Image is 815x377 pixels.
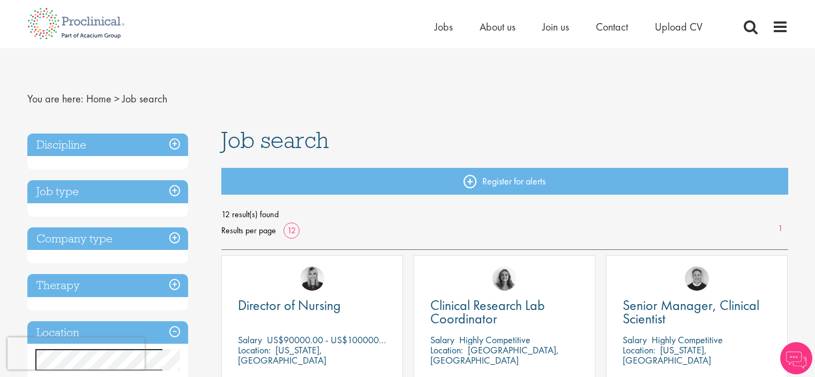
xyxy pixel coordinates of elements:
[238,296,341,314] span: Director of Nursing
[459,334,530,346] p: Highly Competitive
[542,20,569,34] a: Join us
[430,344,463,356] span: Location:
[8,337,145,369] iframe: reCAPTCHA
[480,20,515,34] a: About us
[685,267,709,291] img: Bo Forsen
[435,20,453,34] a: Jobs
[652,334,723,346] p: Highly Competitive
[27,227,188,250] h3: Company type
[655,20,702,34] a: Upload CV
[596,20,628,34] a: Contact
[623,296,759,328] span: Senior Manager, Clinical Scientist
[27,92,84,106] span: You are here:
[492,267,517,291] img: Jackie Cerchio
[27,134,188,157] h3: Discipline
[623,299,771,326] a: Senior Manager, Clinical Scientist
[623,334,647,346] span: Salary
[27,274,188,297] h3: Therapy
[773,223,788,235] a: 1
[122,92,167,106] span: Job search
[430,334,454,346] span: Salary
[623,344,655,356] span: Location:
[283,225,300,236] a: 12
[300,267,324,291] img: Janelle Jones
[623,344,711,366] p: [US_STATE], [GEOGRAPHIC_DATA]
[238,344,271,356] span: Location:
[430,299,579,326] a: Clinical Research Lab Coordinator
[780,342,812,374] img: Chatbot
[86,92,111,106] a: breadcrumb link
[221,223,276,239] span: Results per page
[221,125,329,154] span: Job search
[430,344,559,366] p: [GEOGRAPHIC_DATA], [GEOGRAPHIC_DATA]
[430,296,545,328] span: Clinical Research Lab Coordinator
[27,180,188,203] h3: Job type
[27,321,188,344] h3: Location
[221,206,788,223] span: 12 result(s) found
[267,334,432,346] p: US$90000.00 - US$100000.00 per annum
[238,334,262,346] span: Salary
[238,344,326,366] p: [US_STATE], [GEOGRAPHIC_DATA]
[238,299,386,312] a: Director of Nursing
[114,92,119,106] span: >
[221,168,788,195] a: Register for alerts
